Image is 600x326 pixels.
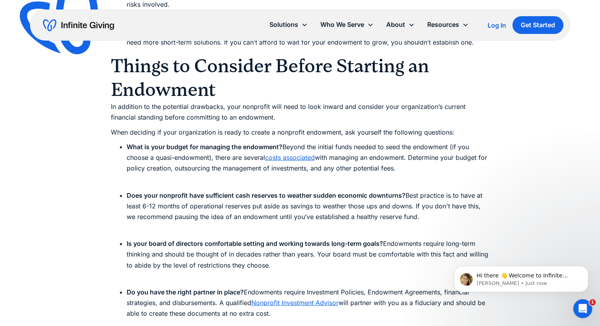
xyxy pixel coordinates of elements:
li: Endowments require long-term thinking and should be thought of in decades rather than years. Your... [127,238,490,281]
a: home [43,19,114,32]
li: Beyond the initial funds needed to seed the endowment (if you choose a quasi-endowment), there ar... [127,142,490,185]
div: Resources [421,16,475,33]
a: Log In [488,21,506,30]
strong: Does your nonprofit have sufficient cash reserves to weather sudden economic downturns? [127,191,406,199]
strong: Do you have the right partner in place? [127,288,244,296]
a: Get Started [512,16,563,34]
iframe: Intercom live chat [573,299,592,318]
div: About [380,16,421,33]
p: In addition to the potential drawbacks, your nonprofit will need to look inward and consider your... [111,101,490,123]
li: Endowments require Investment Policies, Endowment Agreements, financial strategies, and disbursem... [127,287,490,319]
div: Log In [488,22,506,28]
p: When deciding if your organization is ready to create a nonprofit endowment, ask yourself the fol... [111,127,490,138]
li: Best practice is to have at least 6-12 months of operational reserves put aside as savings to wea... [127,190,490,233]
div: Who We Serve [314,16,380,33]
strong: Is your board of directors comfortable setting and working towards long-term goals? [127,240,383,247]
div: Solutions [263,16,314,33]
a: Nonprofit Investment Advisor [251,299,338,307]
div: Who We Serve [320,19,364,30]
div: Resources [427,19,459,30]
a: costs associated [265,154,315,161]
iframe: Intercom notifications message [442,249,600,305]
h2: Things to Consider Before Starting an Endowment [111,54,490,101]
strong: What is your budget for managing the endowment? [127,143,282,151]
div: Solutions [269,19,298,30]
span: 1 [589,299,596,305]
div: About [386,19,405,30]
